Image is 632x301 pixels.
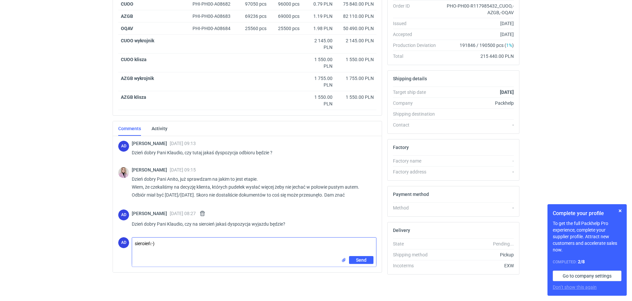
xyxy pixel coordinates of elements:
[132,167,170,172] span: [PERSON_NAME]
[393,262,441,269] div: Incoterms
[460,42,514,49] span: 191846 / 190500 pcs ( )
[121,38,154,43] strong: CUOO wykrojnik
[578,259,585,264] strong: 2 / 8
[193,1,237,7] div: PHI-PH00-A08682
[121,57,147,62] strong: CUOO klisza
[393,76,427,81] h2: Shipping details
[553,284,597,290] button: Don’t show this again
[441,158,514,164] div: -
[118,141,129,152] figcaption: AD
[393,122,441,128] div: Contact
[132,149,371,157] p: Dzień dobry Pani Klaudio, czy tutaj jakaś dyspozycja odbioru będzie ?
[118,209,129,220] figcaption: AD
[118,237,129,248] figcaption: AD
[121,94,146,100] strong: AZGB klisza
[441,20,514,27] div: [DATE]
[305,75,333,88] div: 1 755.00 PLN
[132,211,170,216] span: [PERSON_NAME]
[441,122,514,128] div: -
[441,100,514,106] div: Packhelp
[393,42,441,49] div: Production Deviation
[553,220,621,253] p: To get the full Packhelp Pro experience, complete your supplier profile. Attract new customers an...
[393,20,441,27] div: Issued
[393,205,441,211] div: Method
[393,111,441,117] div: Shipping destination
[193,13,237,19] div: PHI-PH00-A08683
[305,25,333,32] div: 1.98 PLN
[441,251,514,258] div: Pickup
[356,258,367,262] span: Send
[152,121,167,136] a: Activity
[338,56,374,63] div: 1 550.00 PLN
[193,25,237,32] div: PHI-PH00-A08684
[441,169,514,175] div: -
[506,43,512,48] span: 1%
[132,220,371,228] p: Dzień dobry Pani Klaudio, czy na sieroień jakaś dyspozycja wyjazdu będzie?
[121,26,133,31] strong: OQAV
[338,13,374,19] div: 82 110.00 PLN
[305,1,333,7] div: 0.79 PLN
[121,1,133,7] strong: CUOO
[305,13,333,19] div: 1.19 PLN
[118,121,141,136] a: Comments
[393,228,410,233] h2: Delivery
[393,53,441,59] div: Total
[553,209,621,217] h1: Complete your profile
[441,31,514,38] div: [DATE]
[553,258,621,265] div: Completed:
[338,37,374,44] div: 2 145.00 PLN
[338,1,374,7] div: 75 840.00 PLN
[393,169,441,175] div: Factory address
[441,205,514,211] div: -
[269,22,302,35] div: 25500 pcs
[118,237,129,248] div: Anita Dolczewska
[338,25,374,32] div: 50 490.00 PLN
[118,141,129,152] div: Anita Dolczewska
[338,94,374,100] div: 1 550.00 PLN
[239,10,269,22] div: 69236 pcs
[553,271,621,281] a: Go to company settings
[393,241,441,247] div: State
[239,22,269,35] div: 25560 pcs
[441,53,514,59] div: 215 440.00 PLN
[493,241,514,246] em: Pending...
[305,94,333,107] div: 1 550.00 PLN
[121,14,133,19] strong: AZGB
[132,141,170,146] span: [PERSON_NAME]
[132,238,376,256] textarea: sieroień:-)
[338,75,374,82] div: 1 755.00 PLN
[305,56,333,69] div: 1 550.00 PLN
[305,37,333,51] div: 2 145.00 PLN
[616,207,624,215] button: Skip for now
[441,262,514,269] div: EXW
[393,145,409,150] h2: Factory
[349,256,373,264] button: Send
[170,141,196,146] span: [DATE] 09:13
[170,167,196,172] span: [DATE] 09:15
[132,175,371,199] p: Dzień dobry Pani Anito, już sprawdzam na jakim to jest etapie. Wiem, że czekaliśmy na decyzję kli...
[118,167,129,178] img: Klaudia Wiśniewska
[393,251,441,258] div: Shipping method
[393,158,441,164] div: Factory name
[393,192,429,197] h2: Payment method
[393,100,441,106] div: Company
[441,3,514,16] div: PHO-PH00-R117985432_CUOO,-AZGB,-OQAV
[393,31,441,38] div: Accepted
[393,3,441,16] div: Order ID
[170,211,196,216] span: [DATE] 08:27
[118,209,129,220] div: Anita Dolczewska
[500,90,514,95] strong: [DATE]
[121,76,154,81] strong: AZGB wykrojnik
[269,10,302,22] div: 69000 pcs
[393,89,441,95] div: Target ship date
